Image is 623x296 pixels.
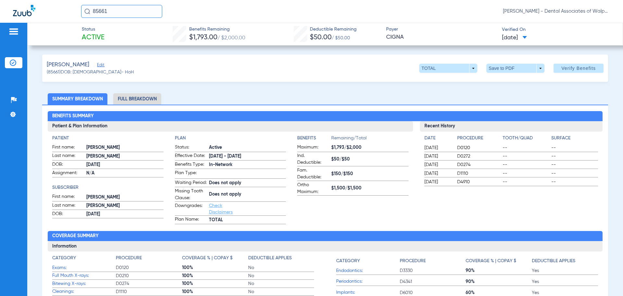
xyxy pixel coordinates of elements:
span: Fam. Deductible: [297,167,329,181]
h4: Procedure [116,255,142,262]
span: Bitewing X-rays: [52,280,116,287]
input: Search for patients [81,5,162,18]
iframe: Chat Widget [591,265,623,296]
h4: Subscriber [52,184,163,191]
span: $1,500/$1,500 [331,185,408,192]
span: 100% [182,273,248,279]
span: Benefits Remaining [189,26,245,33]
span: / $2,000.00 [217,35,245,41]
span: DOB: [52,211,84,218]
span: No [248,280,314,287]
span: 100% [182,264,248,271]
span: [PERSON_NAME] - Dental Associates of Walpole [503,8,610,15]
span: Full Mouth X-rays: [52,272,116,279]
span: $50/$50 [331,156,408,163]
img: hamburger-icon [8,28,19,35]
span: D1110 [457,170,500,177]
span: [DATE] [424,179,452,185]
span: Payer [386,26,496,33]
span: Verified On [502,26,612,33]
span: Active [209,144,286,151]
span: -- [551,179,598,185]
h4: Category [52,255,76,262]
span: D0210 [116,273,182,279]
app-breakdown-title: Tooth/Quad [503,135,549,144]
span: -- [503,179,549,185]
span: [DATE] [502,34,527,42]
h4: Plan [175,135,286,142]
span: 90% [466,278,532,285]
span: Waiting Period: [175,179,207,187]
span: [DATE] [424,153,452,160]
span: $50.00 [310,34,332,41]
span: Does not apply [209,191,286,198]
span: Plan Type: [175,170,207,178]
app-breakdown-title: Procedure [116,255,182,264]
span: 90% [466,267,532,274]
h4: Deductible Applies [532,258,575,264]
span: DOB: [52,161,84,169]
h3: Information [48,241,602,251]
app-breakdown-title: Procedure [457,135,500,144]
span: [PERSON_NAME] [47,61,89,69]
span: Downgrades: [175,202,207,215]
span: $1,793.00 [189,34,217,41]
app-breakdown-title: Coverage % | Copay $ [182,255,248,264]
span: TOTAL [209,217,286,224]
span: Status [82,26,104,33]
app-breakdown-title: Coverage % | Copay $ [466,255,532,267]
a: Check Disclaimers [209,203,233,214]
span: Active [82,33,104,42]
span: [PERSON_NAME] [86,202,163,209]
span: Effective Date: [175,152,207,160]
h3: Patient & Plan Information [48,121,413,132]
span: D0272 [457,153,500,160]
span: [PERSON_NAME] [86,153,163,160]
h4: Coverage % | Copay $ [182,255,233,262]
span: -- [551,170,598,177]
span: -- [551,161,598,168]
button: Verify Benefits [554,64,604,73]
span: Exams: [52,264,116,271]
span: $150/$150 [331,171,408,177]
span: D4910 [457,179,500,185]
span: Ind. Deductible: [297,152,329,166]
img: Zuub Logo [13,5,35,16]
span: 100% [182,280,248,287]
span: Cleanings: [52,288,116,295]
span: Yes [532,290,598,296]
h4: Category [336,258,360,264]
span: First name: [52,193,84,201]
span: Does not apply [209,180,286,187]
span: Remaining/Total [331,135,408,144]
span: Last name: [52,152,84,160]
h4: Benefits [297,135,331,142]
span: D1110 [116,289,182,295]
span: / $50.00 [332,36,350,40]
app-breakdown-title: Date [424,135,452,144]
span: No [248,289,314,295]
span: N/A [86,170,163,177]
span: CIGNA [386,33,496,41]
span: Assignment: [52,170,84,177]
span: Status: [175,144,207,152]
span: $1,793/$2,000 [331,144,408,151]
span: Verify Benefits [561,66,596,71]
span: Plan Name: [175,216,207,224]
li: Summary Breakdown [48,93,107,105]
h2: Benefits Summary [48,111,602,122]
span: [DATE] [86,211,163,218]
span: Maximum: [297,144,329,152]
span: (85661) DOB: [DEMOGRAPHIC_DATA] - HoH [47,69,134,76]
h4: Patient [52,135,163,142]
span: Last name: [52,202,84,210]
span: D4341 [400,278,466,285]
span: Deductible Remaining [310,26,357,33]
span: Edit [97,63,103,69]
span: -- [551,153,598,160]
h4: Procedure [457,135,500,142]
app-breakdown-title: Benefits [297,135,331,144]
span: [DATE] [424,145,452,151]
